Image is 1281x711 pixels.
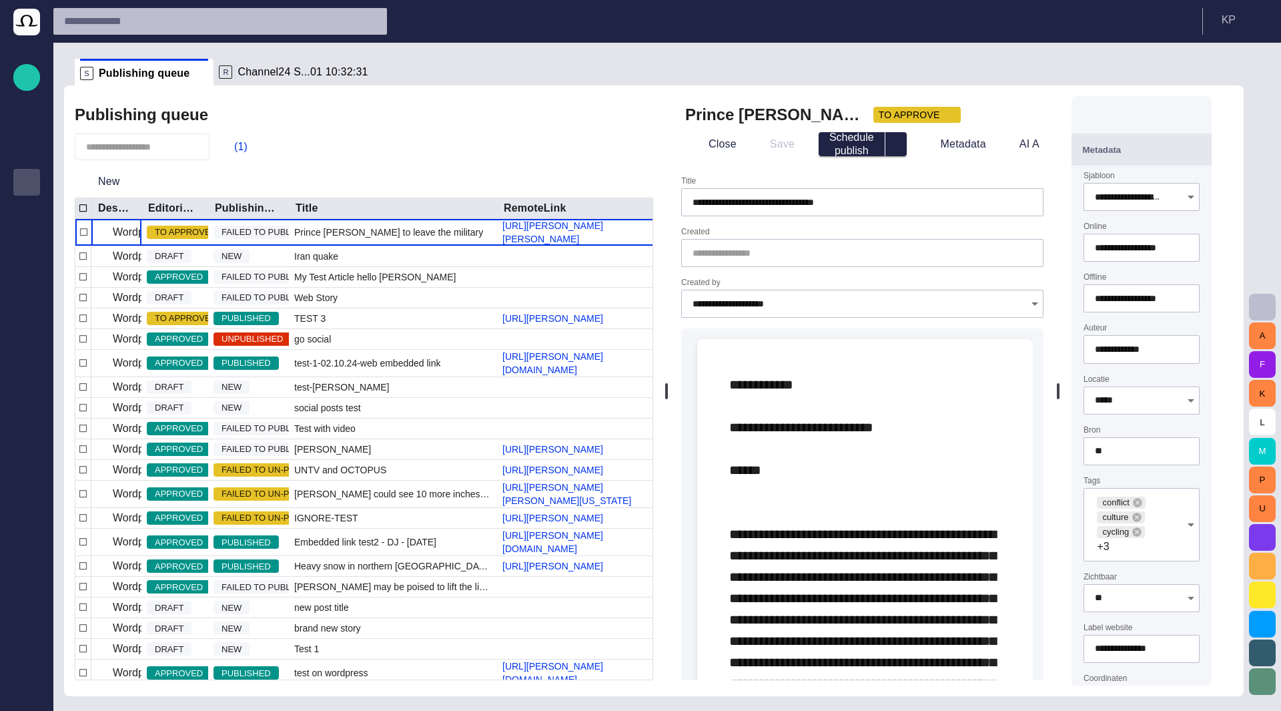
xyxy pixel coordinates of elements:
[238,65,368,79] span: Channel24 S...01 10:32:31
[497,443,608,456] a: [URL][PERSON_NAME]
[147,312,219,325] span: TO APPROVE
[13,115,40,489] ul: main menu
[819,132,907,156] div: Button group with publish options
[1249,409,1276,435] button: L
[1182,391,1200,410] button: Open
[213,622,250,636] span: NEW
[147,667,211,680] span: APPROVED
[113,421,207,437] p: Wordpress Reunion
[213,226,313,239] span: FAILED TO PUBLISH
[1097,496,1134,509] span: conflict
[1084,322,1107,334] label: Auteur
[1082,145,1121,155] span: Metadata
[917,132,991,156] button: Metadata
[681,176,696,187] label: Title
[497,219,654,246] a: [URL][PERSON_NAME][PERSON_NAME]
[75,105,208,124] h2: Publishing queue
[19,441,35,457] span: AI Assistant
[213,643,250,656] span: NEW
[213,581,313,594] span: FAILED TO PUBLISH
[1097,525,1134,539] span: cycling
[1222,12,1236,28] p: K P
[113,534,207,550] p: Wordpress Reunion
[213,312,279,325] span: PUBLISHED
[113,600,207,616] p: Wordpress Reunion
[19,388,35,401] p: Editorial Admin
[1182,589,1200,608] button: Open
[294,357,440,370] span: test-1-02.10.24-web embedded link
[113,665,207,681] p: Wordpress Reunion
[1249,351,1276,378] button: F
[19,174,35,190] span: Publishing queue
[1084,673,1127,684] label: Coordinaten
[213,560,279,573] span: PUBLISHED
[1249,322,1276,349] button: A
[19,441,35,455] p: AI Assistant
[113,462,207,478] p: Wordpress Reunion
[147,487,211,501] span: APPROVED
[13,222,40,249] div: Media
[1097,541,1109,553] span: +3
[147,332,211,346] span: APPROVED
[213,422,313,435] span: FAILED TO PUBLISH
[213,381,250,394] span: NEW
[113,486,207,502] p: Wordpress Reunion
[497,312,608,325] a: [URL][PERSON_NAME]
[19,201,35,217] span: Publishing queue KKK
[147,270,211,284] span: APPROVED
[294,270,456,284] span: My Test Article hello dolly
[1249,438,1276,465] button: M
[294,666,368,680] span: test on wordpress
[98,202,131,215] div: Destination
[19,281,35,294] p: Media-test with filter
[873,107,961,123] button: TO APPROVE
[147,226,219,239] span: TO APPROVE
[681,226,710,238] label: Created
[147,560,211,573] span: APPROVED
[147,381,191,394] span: DRAFT
[147,291,191,304] span: DRAFT
[113,510,207,526] p: Wordpress Reunion
[294,535,436,549] span: Embedded link test2 - DJ - 24.09.24
[19,334,35,348] p: My OctopusX
[99,67,189,80] span: Publishing queue
[294,332,331,346] span: go social
[1084,272,1106,283] label: Offline
[1084,622,1132,633] label: Label website
[294,463,386,477] span: UNTV and OCTOPUS
[213,511,328,525] span: FAILED TO UN-PUBLISH
[147,357,211,370] span: APPROVED
[294,381,389,394] span: test-adam
[213,291,313,304] span: FAILED TO PUBLISH
[497,660,654,686] a: [URL][PERSON_NAME][DOMAIN_NAME]
[213,443,313,456] span: FAILED TO PUBLISH
[296,202,318,215] div: Title
[19,308,35,321] p: [PERSON_NAME]'s media (playout)
[1084,571,1117,582] label: Zichtbaar
[1249,380,1276,407] button: K
[19,415,35,431] span: [URL][DOMAIN_NAME]
[213,667,279,680] span: PUBLISHED
[681,277,721,288] label: Created by
[685,132,741,156] button: Close
[1072,134,1212,166] button: Metadata
[19,468,35,481] p: Octopus
[13,302,40,329] div: [PERSON_NAME]'s media (playout)
[147,422,211,435] span: APPROVED
[1182,515,1200,534] button: Open
[13,169,40,196] div: Publishing queue
[113,310,207,326] p: Wordpress Reunion
[19,361,35,377] span: Social Media
[497,529,654,555] a: [URL][PERSON_NAME][DOMAIN_NAME]
[19,148,35,161] p: Story folders
[113,441,207,457] p: Wordpress Reunion
[19,148,35,164] span: Story folders
[885,132,907,156] button: select publish option
[19,254,35,270] span: Administration
[19,228,35,244] span: Media
[113,224,207,240] p: Wordpress Reunion
[1097,526,1145,538] div: cycling
[294,580,492,594] span: Mueller may be poised to lift the lid of his investigation
[147,622,191,636] span: DRAFT
[819,132,885,156] button: Schedule publish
